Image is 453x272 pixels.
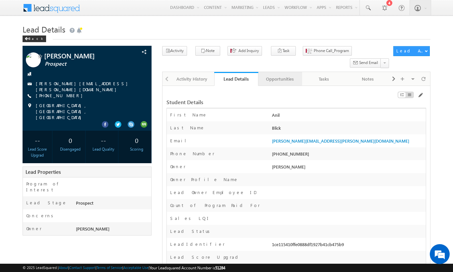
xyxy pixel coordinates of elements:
button: Activity [162,46,187,56]
span: [PHONE_NUMBER] [36,93,86,99]
button: Send Email [350,58,381,68]
div: 0 [57,134,84,146]
span: Send Email [359,60,378,66]
span: [PERSON_NAME] [76,226,109,232]
div: Disengaged [57,146,84,152]
label: Last Name [170,125,205,131]
a: [PERSON_NAME][EMAIL_ADDRESS][PERSON_NAME][DOMAIN_NAME] [36,81,131,92]
a: Acceptable Use [123,265,149,270]
label: Concerns [26,213,56,219]
div: Lead Score Upgrad [24,146,50,158]
a: Tasks [302,72,346,86]
a: Terms of Service [97,265,122,270]
label: Sales LQI [170,215,211,221]
div: Student Details [166,99,337,105]
button: Add Inquiry [227,46,262,56]
label: Phone Number [170,151,215,157]
label: Lead Score Upgrad [170,254,240,260]
div: Anil [270,112,426,121]
button: Phone Call_Program [303,46,352,56]
label: Lead Stage [26,200,67,206]
div: -- [24,134,50,146]
div: Notes [351,75,384,83]
a: Opportunities [258,72,302,86]
textarea: Type your message and hit 'Enter' [9,61,121,199]
label: First Name [170,112,207,118]
button: Note [195,46,220,56]
a: Back [23,35,49,41]
div: Opportunities [264,75,296,83]
a: Contact Support [69,265,96,270]
div: Scoring [123,146,150,152]
span: [GEOGRAPHIC_DATA], [GEOGRAPHIC_DATA], [GEOGRAPHIC_DATA] [36,102,140,120]
span: Lead Details [23,24,65,34]
div: Minimize live chat window [109,3,125,19]
label: Count of Program Paid For [170,202,260,208]
a: Activity History [170,72,214,86]
label: Program of Interest [26,181,69,193]
button: Lead Actions [393,46,430,56]
em: Start Chat [90,204,120,213]
span: Your Leadsquared Account Number is [150,265,225,270]
span: [PERSON_NAME] [272,164,305,170]
label: Email [170,138,191,144]
div: -- [91,134,117,146]
div: Back [23,35,46,42]
img: Profile photo [26,52,41,70]
div: Activity History [176,75,208,83]
div: Tasks [307,75,340,83]
div: [PHONE_NUMBER] [270,151,426,160]
a: Notes [346,72,390,86]
div: Lead Quality [91,146,117,152]
span: 51284 [215,265,225,270]
div: Prospect [74,200,151,209]
div: Lead Details [219,76,253,82]
div: Lead Actions [396,48,424,54]
label: LeadIdentifier [170,241,225,247]
span: [PERSON_NAME] [44,52,124,59]
span: © 2025 LeadSquared | | | | | [23,265,225,271]
a: About [59,265,68,270]
span: Lead Properties [26,169,61,175]
div: 1ce115410ffe0888df1927b41cb475b9 [270,241,426,250]
span: Add Inquiry [238,48,259,54]
span: Phone Call_Program [314,48,349,54]
a: [PERSON_NAME][EMAIL_ADDRESS][PERSON_NAME][DOMAIN_NAME] [272,138,409,144]
img: d_60004797649_company_0_60004797649 [11,35,28,43]
div: 0 [123,134,150,146]
div: Blick [270,125,426,134]
label: Lead Owner Employee ID [170,189,256,195]
div: Chat with us now [34,35,111,43]
span: Prospect [45,61,124,67]
button: Task [271,46,296,56]
a: Lead Details [214,72,258,86]
label: Owner [26,226,42,232]
label: Owner [170,164,186,170]
label: Lead Status [170,228,212,234]
label: Owner Profile Name [170,176,238,182]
